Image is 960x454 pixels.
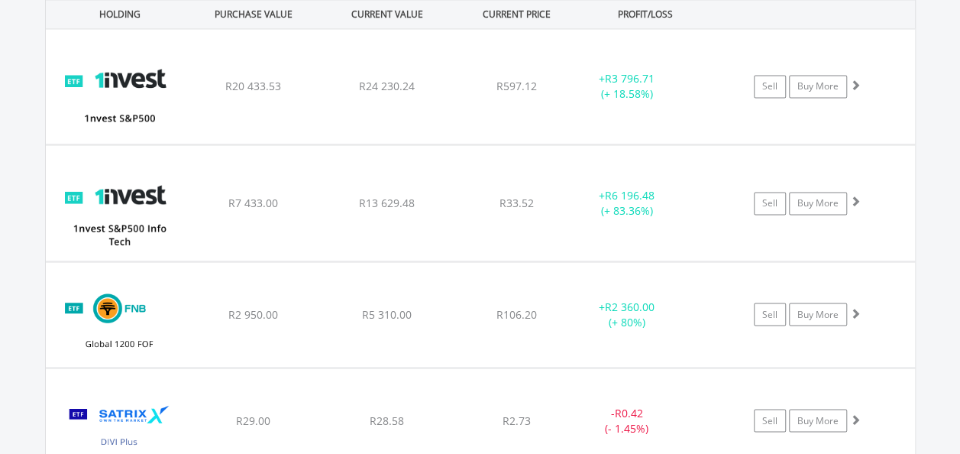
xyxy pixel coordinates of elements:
[570,188,685,219] div: + (+ 83.36%)
[605,71,655,86] span: R3 796.71
[754,75,786,98] a: Sell
[228,306,278,321] span: R2 950.00
[615,405,643,420] span: R0.42
[228,196,278,210] span: R7 433.00
[499,196,534,210] span: R33.52
[359,196,415,210] span: R13 629.48
[362,306,412,321] span: R5 310.00
[570,405,685,436] div: - (- 1.45%)
[754,303,786,326] a: Sell
[754,192,786,215] a: Sell
[496,79,537,93] span: R597.12
[789,75,847,98] a: Buy More
[236,413,270,427] span: R29.00
[789,303,847,326] a: Buy More
[789,192,847,215] a: Buy More
[370,413,404,427] span: R28.58
[53,48,185,140] img: TFSA.ETF500.png
[53,164,185,256] img: TFSA.ETF5IT.png
[496,306,537,321] span: R106.20
[359,79,415,93] span: R24 230.24
[570,71,685,102] div: + (+ 18.58%)
[605,299,655,313] span: R2 360.00
[225,79,281,93] span: R20 433.53
[53,281,185,363] img: TFSA.FNBEQF.png
[503,413,531,427] span: R2.73
[789,409,847,432] a: Buy More
[570,299,685,329] div: + (+ 80%)
[754,409,786,432] a: Sell
[605,188,655,203] span: R6 196.48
